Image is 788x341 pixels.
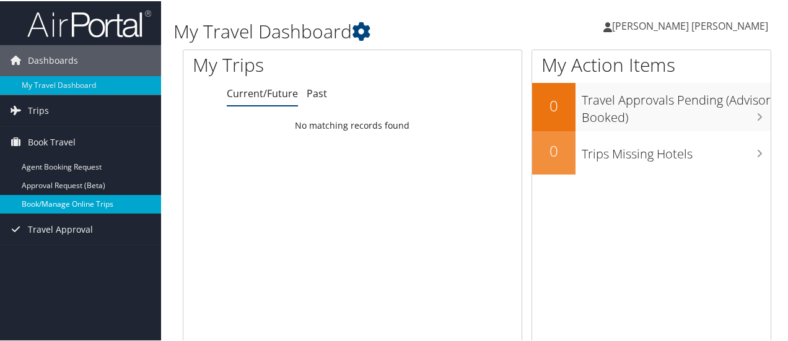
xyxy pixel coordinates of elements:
[227,85,298,99] a: Current/Future
[183,113,522,136] td: No matching records found
[532,82,771,129] a: 0Travel Approvals Pending (Advisor Booked)
[27,8,151,37] img: airportal-logo.png
[612,18,768,32] span: [PERSON_NAME] [PERSON_NAME]
[307,85,327,99] a: Past
[173,17,578,43] h1: My Travel Dashboard
[28,126,76,157] span: Book Travel
[532,51,771,77] h1: My Action Items
[582,84,771,125] h3: Travel Approvals Pending (Advisor Booked)
[28,213,93,244] span: Travel Approval
[532,130,771,173] a: 0Trips Missing Hotels
[28,94,49,125] span: Trips
[532,94,576,115] h2: 0
[603,6,781,43] a: [PERSON_NAME] [PERSON_NAME]
[193,51,371,77] h1: My Trips
[28,44,78,75] span: Dashboards
[582,138,771,162] h3: Trips Missing Hotels
[532,139,576,160] h2: 0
